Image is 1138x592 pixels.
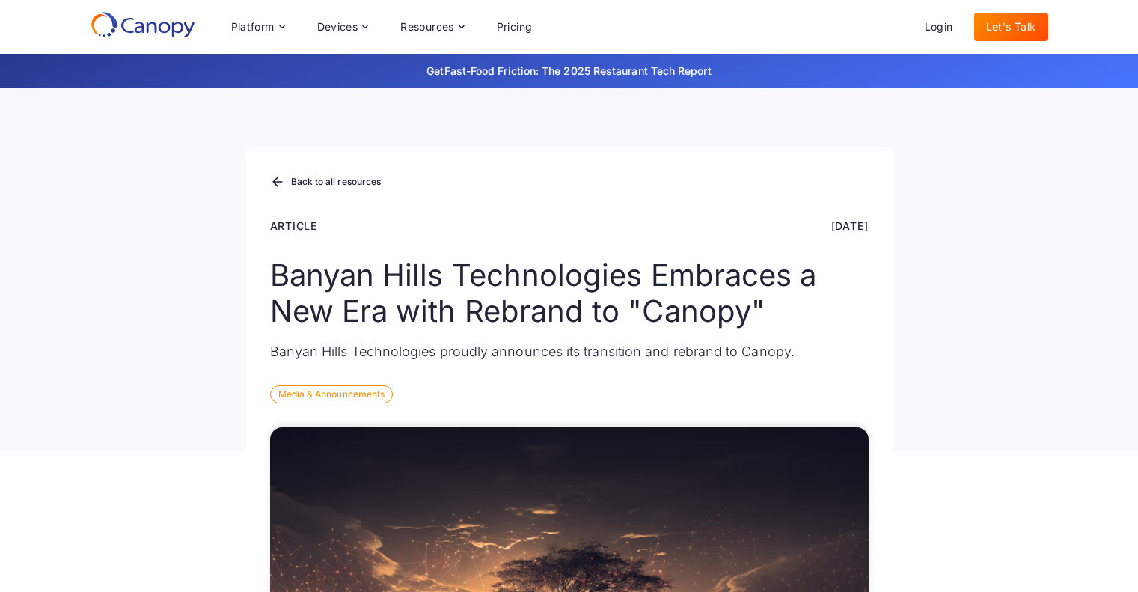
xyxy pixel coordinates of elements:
[974,13,1048,41] a: Let's Talk
[913,13,965,41] a: Login
[270,257,869,329] h1: Banyan Hills Technologies Embraces a New Era with Rebrand to "Canopy"
[444,64,712,77] a: Fast-Food Friction: The 2025 Restaurant Tech Report
[270,341,869,361] p: Banyan Hills Technologies proudly announces its transition and rebrand to Canopy.
[305,12,380,42] div: Devices
[231,22,275,32] div: Platform
[388,12,475,42] div: Resources
[291,177,382,186] div: Back to all resources
[831,218,869,234] div: [DATE]
[270,218,318,234] div: Article
[219,12,296,42] div: Platform
[400,22,454,32] div: Resources
[485,13,545,41] a: Pricing
[270,173,382,192] a: Back to all resources
[203,63,936,79] p: Get
[317,22,358,32] div: Devices
[270,385,394,403] div: Media & Announcements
